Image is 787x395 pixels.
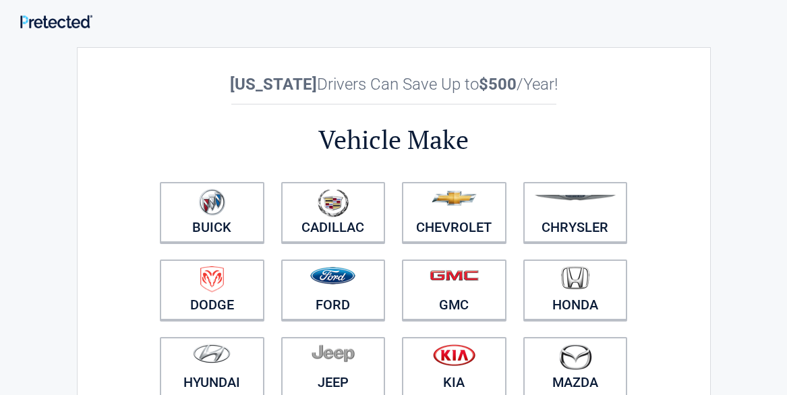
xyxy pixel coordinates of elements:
img: dodge [200,266,224,293]
img: chrysler [534,195,616,201]
img: buick [199,189,225,216]
h2: Drivers Can Save Up to /Year [152,75,636,94]
a: Honda [523,260,628,320]
a: Chevrolet [402,182,506,243]
img: chevrolet [432,191,477,206]
a: Ford [281,260,386,320]
img: hyundai [193,344,231,363]
img: ford [310,267,355,284]
a: GMC [402,260,506,320]
img: jeep [312,344,355,363]
img: mazda [558,344,592,370]
img: honda [561,266,589,290]
h2: Vehicle Make [152,123,636,157]
a: Cadillac [281,182,386,243]
b: [US_STATE] [230,75,317,94]
img: cadillac [318,189,349,217]
a: Dodge [160,260,264,320]
a: Chrysler [523,182,628,243]
img: Main Logo [20,15,92,28]
a: Buick [160,182,264,243]
img: kia [433,344,475,366]
img: gmc [430,270,479,281]
b: $500 [479,75,517,94]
